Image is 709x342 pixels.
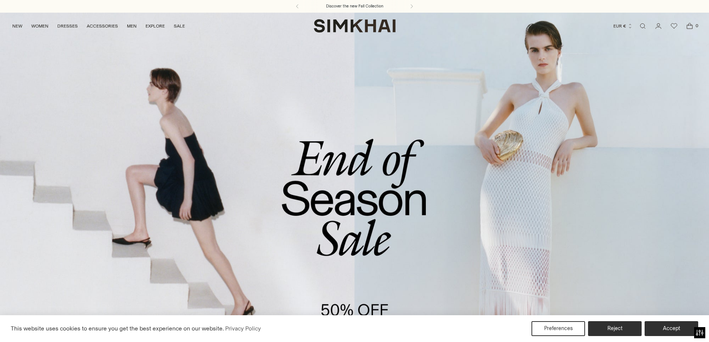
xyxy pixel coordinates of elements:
[682,19,697,33] a: Open cart modal
[174,18,185,34] a: SALE
[224,323,262,334] a: Privacy Policy (opens in a new tab)
[326,3,383,9] a: Discover the new Fall Collection
[87,18,118,34] a: ACCESSORIES
[12,18,22,34] a: NEW
[588,321,642,336] button: Reject
[635,19,650,33] a: Open search modal
[613,18,633,34] button: EUR €
[11,325,224,332] span: This website uses cookies to ensure you get the best experience on our website.
[314,19,396,33] a: SIMKHAI
[146,18,165,34] a: EXPLORE
[693,22,700,29] span: 0
[531,321,585,336] button: Preferences
[57,18,78,34] a: DRESSES
[127,18,137,34] a: MEN
[31,18,48,34] a: WOMEN
[667,19,681,33] a: Wishlist
[651,19,666,33] a: Go to the account page
[645,321,698,336] button: Accept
